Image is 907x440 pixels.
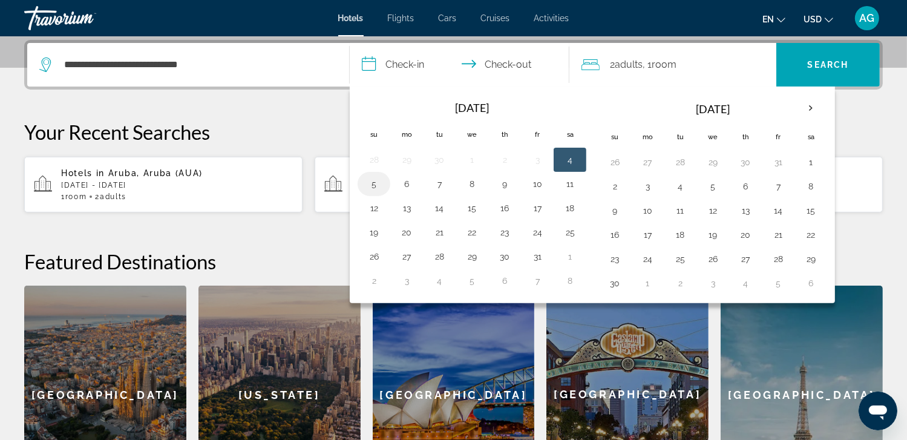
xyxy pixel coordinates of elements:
[439,13,457,23] a: Cars
[860,12,875,24] span: AG
[63,56,331,74] input: Search hotel destination
[615,59,643,70] span: Adults
[430,176,449,192] button: Day 7
[528,248,547,265] button: Day 31
[605,202,624,219] button: Day 9
[703,178,722,195] button: Day 5
[27,43,880,87] div: Search widget
[736,178,755,195] button: Day 6
[762,15,774,24] span: en
[736,154,755,171] button: Day 30
[670,202,690,219] button: Day 11
[108,168,203,178] span: Aruba, Aruba (AUA)
[462,272,482,289] button: Day 5
[605,226,624,243] button: Day 16
[430,248,449,265] button: Day 28
[397,176,416,192] button: Day 6
[528,200,547,217] button: Day 17
[736,251,755,268] button: Day 27
[358,94,586,293] table: Left calendar grid
[804,15,822,24] span: USD
[397,151,416,168] button: Day 29
[598,94,827,295] table: Right calendar grid
[390,94,554,121] th: [DATE]
[495,200,514,217] button: Day 16
[652,59,677,70] span: Room
[560,272,580,289] button: Day 8
[364,151,384,168] button: Day 28
[638,275,657,292] button: Day 1
[638,154,657,171] button: Day 27
[808,60,849,70] span: Search
[397,248,416,265] button: Day 27
[364,272,384,289] button: Day 2
[364,248,384,265] button: Day 26
[560,224,580,241] button: Day 25
[801,178,820,195] button: Day 8
[804,10,833,28] button: Change currency
[495,176,514,192] button: Day 9
[605,154,624,171] button: Day 26
[61,168,105,178] span: Hotels in
[65,192,87,201] span: Room
[643,56,677,73] span: , 1
[388,13,414,23] a: Flights
[560,151,580,168] button: Day 4
[670,178,690,195] button: Day 4
[859,392,897,430] iframe: Button to launch messaging window
[703,202,722,219] button: Day 12
[670,154,690,171] button: Day 28
[670,226,690,243] button: Day 18
[364,200,384,217] button: Day 12
[736,202,755,219] button: Day 13
[364,224,384,241] button: Day 19
[560,248,580,265] button: Day 1
[736,226,755,243] button: Day 20
[100,192,126,201] span: Adults
[495,248,514,265] button: Day 30
[794,94,827,122] button: Next month
[24,120,883,144] p: Your Recent Searches
[776,43,880,87] button: Search
[631,94,794,123] th: [DATE]
[768,251,788,268] button: Day 28
[801,226,820,243] button: Day 22
[670,275,690,292] button: Day 2
[768,178,788,195] button: Day 7
[611,56,643,73] span: 2
[638,202,657,219] button: Day 10
[703,251,722,268] button: Day 26
[397,200,416,217] button: Day 13
[24,2,145,34] a: Travorium
[670,251,690,268] button: Day 25
[462,176,482,192] button: Day 8
[703,226,722,243] button: Day 19
[462,151,482,168] button: Day 1
[495,272,514,289] button: Day 6
[528,176,547,192] button: Day 10
[430,200,449,217] button: Day 14
[762,10,785,28] button: Change language
[430,224,449,241] button: Day 21
[462,200,482,217] button: Day 15
[397,272,416,289] button: Day 3
[481,13,510,23] span: Cruises
[801,275,820,292] button: Day 6
[430,151,449,168] button: Day 30
[801,202,820,219] button: Day 15
[638,226,657,243] button: Day 17
[534,13,569,23] a: Activities
[528,151,547,168] button: Day 3
[24,249,883,274] h2: Featured Destinations
[605,178,624,195] button: Day 2
[364,176,384,192] button: Day 5
[768,275,788,292] button: Day 5
[495,224,514,241] button: Day 23
[638,178,657,195] button: Day 3
[768,226,788,243] button: Day 21
[462,248,482,265] button: Day 29
[95,192,126,201] span: 2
